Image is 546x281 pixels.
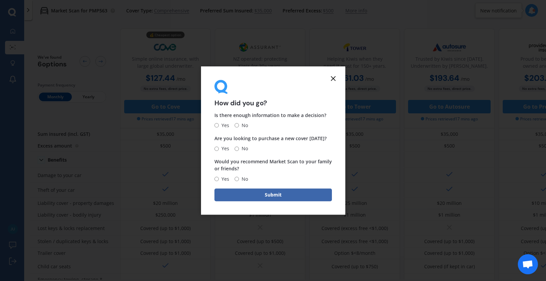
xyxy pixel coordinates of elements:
span: Yes [219,175,229,183]
span: Yes [219,121,229,129]
span: No [239,175,248,183]
input: No [235,123,239,128]
input: Yes [214,147,219,151]
div: How did you go? [214,80,332,106]
span: Would you recommend Market Scan to your family or friends? [214,159,332,172]
div: Open chat [518,254,538,274]
input: No [235,147,239,151]
span: No [239,121,248,129]
span: Are you looking to purchase a new cover [DATE]? [214,135,327,142]
span: No [239,145,248,153]
span: Is there enough information to make a decision? [214,112,326,118]
input: Yes [214,123,219,128]
button: Submit [214,188,332,201]
input: No [235,177,239,181]
span: Yes [219,145,229,153]
input: Yes [214,177,219,181]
